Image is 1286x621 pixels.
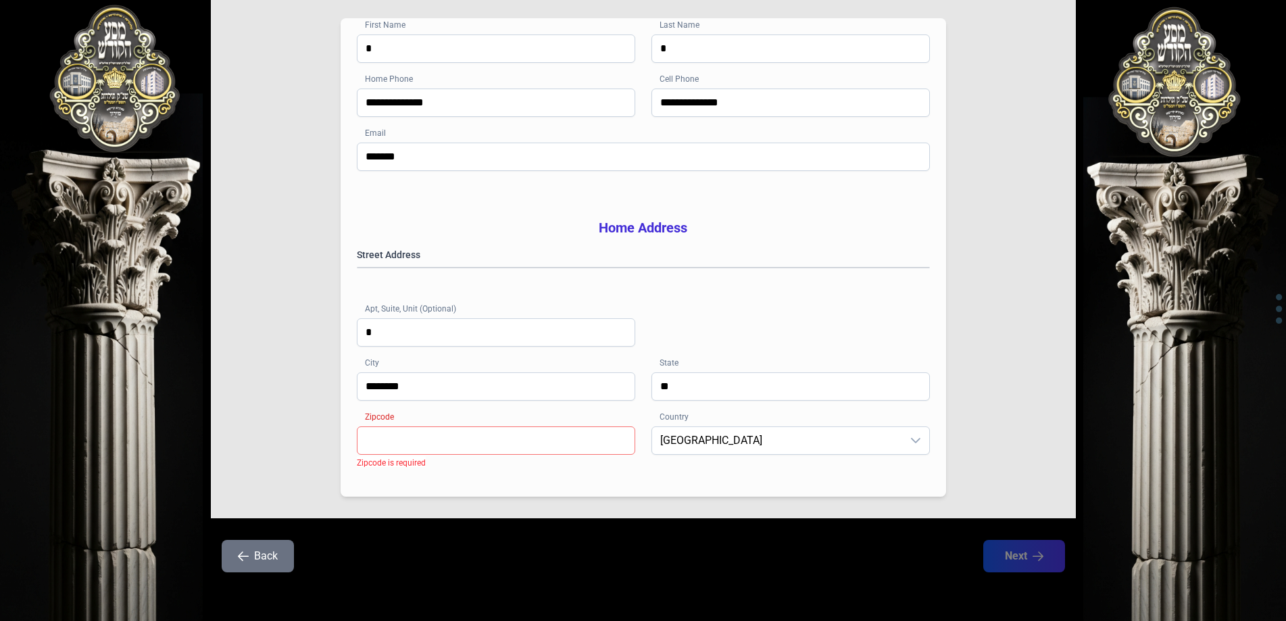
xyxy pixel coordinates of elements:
[357,456,426,467] div: Zipcode is required
[357,218,930,237] h3: Home Address
[222,540,294,572] button: Back
[983,540,1065,572] button: Next
[902,427,929,454] div: dropdown trigger
[652,427,902,454] span: United States
[357,248,930,262] label: Street Address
